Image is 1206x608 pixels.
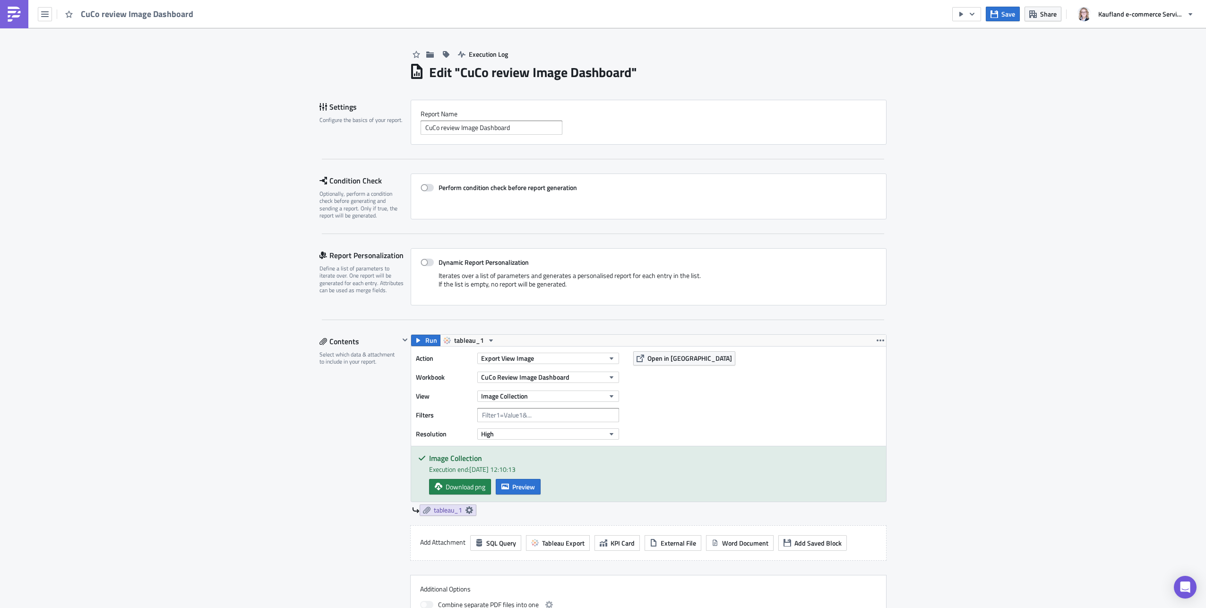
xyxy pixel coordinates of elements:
[319,248,411,262] div: Report Personalization
[481,429,494,439] span: High
[319,190,405,219] div: Optionally, perform a condition check before generating and sending a report. Only if true, the r...
[429,464,879,474] div: Execution end: [DATE] 12:10:13
[421,110,877,118] label: Report Nam﻿e
[481,391,528,401] span: Image Collection
[425,335,437,346] span: Run
[416,389,473,403] label: View
[453,47,513,61] button: Execution Log
[439,257,529,267] strong: Dynamic Report Personalization
[81,9,194,19] span: CuCo review Image Dashboard
[4,4,451,22] body: Rich Text Area. Press ALT-0 for help.
[399,334,411,346] button: Hide content
[526,535,590,551] button: Tableau Export
[477,372,619,383] button: CuCo Review Image Dashboard
[416,427,473,441] label: Resolution
[633,351,735,365] button: Open in [GEOGRAPHIC_DATA]
[429,454,879,462] h5: Image Collection
[446,482,485,492] span: Download png
[1071,4,1199,25] button: Kaufland e-commerce Services GmbH & Co. KG
[1098,9,1183,19] span: Kaufland e-commerce Services GmbH & Co. KG
[429,64,637,81] h1: Edit " CuCo review Image Dashboard "
[319,265,405,294] div: Define a list of parameters to iterate over. One report will be generated for each entry. Attribu...
[481,353,534,363] span: Export View Image
[645,535,701,551] button: External File
[477,428,619,440] button: High
[1001,9,1015,19] span: Save
[319,351,399,365] div: Select which data & attachment to include in your report.
[486,538,516,548] span: SQL Query
[7,7,22,22] img: PushMetrics
[1040,9,1057,19] span: Share
[416,370,473,384] label: Workbook
[706,535,774,551] button: Word Document
[1076,6,1092,22] img: Avatar
[477,391,619,402] button: Image Collection
[440,335,498,346] button: tableau_1
[647,353,732,363] span: Open in [GEOGRAPHIC_DATA]
[1025,7,1061,21] button: Share
[496,479,541,495] button: Preview
[477,408,619,422] input: Filter1=Value1&...
[416,351,473,365] label: Action
[469,49,508,59] span: Execution Log
[512,482,535,492] span: Preview
[411,335,440,346] button: Run
[778,535,847,551] button: Add Saved Block
[611,538,635,548] span: KPI Card
[470,535,521,551] button: SQL Query
[4,14,451,22] p: Updated Review Image Dashboard
[319,116,405,123] div: Configure the basics of your report.
[420,535,465,549] label: Add Attachment
[481,372,569,382] span: CuCo Review Image Dashboard
[319,174,411,188] div: Condition Check
[1174,576,1197,599] div: Open Intercom Messenger
[542,538,585,548] span: Tableau Export
[477,353,619,364] button: Export View Image
[661,538,696,548] span: External File
[722,538,768,548] span: Word Document
[794,538,842,548] span: Add Saved Block
[319,100,411,114] div: Settings
[594,535,640,551] button: KPI Card
[421,271,877,295] div: Iterates over a list of parameters and generates a personalised report for each entry in the list...
[4,4,451,11] p: Review Image Overview
[429,479,491,495] a: Download png
[420,504,476,516] a: tableau_1
[454,335,484,346] span: tableau_1
[986,7,1020,21] button: Save
[420,585,877,593] label: Additional Options
[319,334,399,348] div: Contents
[439,182,577,192] strong: Perform condition check before report generation
[434,506,462,514] span: tableau_1
[416,408,473,422] label: Filters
